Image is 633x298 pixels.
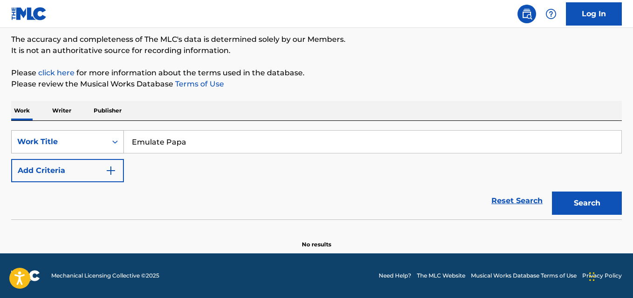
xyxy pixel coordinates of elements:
span: Mechanical Licensing Collective © 2025 [51,272,159,280]
a: Musical Works Database Terms of Use [471,272,577,280]
form: Search Form [11,130,622,219]
a: Privacy Policy [582,272,622,280]
p: Publisher [91,101,124,120]
p: It is not an authoritative source for recording information. [11,45,622,56]
p: No results [302,229,331,249]
p: Writer [49,101,74,120]
img: logo [11,270,40,281]
img: search [521,8,532,20]
img: MLC Logo [11,7,47,20]
p: Please review the Musical Works Database [11,79,622,90]
button: Add Criteria [11,159,124,182]
img: 9d2ae6d4665cec9f34b9.svg [105,165,116,176]
a: Log In [566,2,622,26]
div: Drag [589,263,595,291]
iframe: Chat Widget [586,253,633,298]
a: Need Help? [379,272,411,280]
img: help [545,8,557,20]
a: click here [38,68,75,77]
a: Public Search [517,5,536,23]
p: The accuracy and completeness of The MLC's data is determined solely by our Members. [11,34,622,45]
p: Work [11,101,33,120]
div: Help [542,5,560,23]
a: Reset Search [487,191,547,211]
button: Search [552,192,622,215]
div: Work Title [17,136,101,147]
a: The MLC Website [417,272,465,280]
p: Please for more information about the terms used in the database. [11,67,622,79]
a: Terms of Use [173,79,224,88]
